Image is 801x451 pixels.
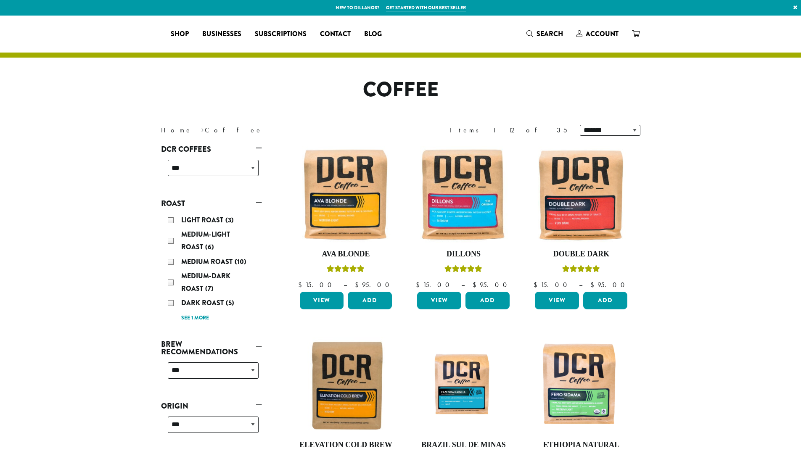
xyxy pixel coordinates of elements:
img: Dillons-12oz-300x300.jpg [415,146,512,243]
span: Blog [364,29,382,40]
h4: Dillons [415,250,512,259]
span: (10) [235,257,246,266]
span: – [344,280,347,289]
span: (5) [226,298,234,308]
a: View [535,292,579,309]
span: Shop [171,29,189,40]
span: Search [537,29,563,39]
span: (6) [205,242,214,252]
a: Home [161,126,192,135]
h4: Ethiopia Natural [533,440,629,450]
span: Light Roast [181,215,225,225]
a: Roast [161,196,262,211]
button: Add [583,292,627,309]
h4: Elevation Cold Brew [298,440,394,450]
bdi: 15.00 [298,280,336,289]
h4: Double Dark [533,250,629,259]
h4: Brazil Sul De Minas [415,440,512,450]
span: Subscriptions [255,29,307,40]
a: Ava BlondeRated 5.00 out of 5 [298,146,394,288]
div: Rated 5.00 out of 5 [444,264,482,277]
div: Rated 5.00 out of 5 [327,264,365,277]
span: $ [590,280,597,289]
button: Add [465,292,510,309]
a: View [300,292,344,309]
span: › [201,122,204,135]
img: Ava-Blonde-12oz-1-300x300.jpg [297,146,394,243]
a: Double DarkRated 4.50 out of 5 [533,146,629,288]
div: Brew Recommendations [161,359,262,389]
button: Add [348,292,392,309]
div: Origin [161,413,262,443]
img: Elevation-Cold-Brew-300x300.jpg [297,337,394,434]
span: $ [355,280,362,289]
span: $ [298,280,305,289]
span: Contact [320,29,351,40]
a: Get started with our best seller [386,4,466,11]
span: Businesses [202,29,241,40]
a: Search [520,27,570,41]
span: (3) [225,215,234,225]
bdi: 15.00 [416,280,453,289]
span: Dark Roast [181,298,226,308]
a: Brew Recommendations [161,337,262,359]
a: Shop [164,27,196,41]
span: – [461,280,465,289]
a: View [417,292,461,309]
a: See 1 more [181,314,209,322]
span: $ [534,280,541,289]
a: DillonsRated 5.00 out of 5 [415,146,512,288]
span: (7) [205,284,214,293]
div: Roast [161,211,262,327]
img: Fazenda-Rainha_12oz_Mockup.jpg [415,349,512,422]
bdi: 95.00 [590,280,629,289]
nav: Breadcrumb [161,125,388,135]
a: DCR Coffees [161,142,262,156]
img: Double-Dark-12oz-300x300.jpg [533,146,629,243]
span: Medium-Dark Roast [181,271,230,293]
div: Items 1-12 of 35 [449,125,567,135]
span: $ [416,280,423,289]
span: $ [473,280,480,289]
bdi: 95.00 [355,280,393,289]
div: Rated 4.50 out of 5 [562,264,600,277]
bdi: 15.00 [534,280,571,289]
h4: Ava Blonde [298,250,394,259]
span: – [579,280,582,289]
img: DCR-Fero-Sidama-Coffee-Bag-2019-300x300.png [533,337,629,434]
a: Origin [161,399,262,413]
span: Medium Roast [181,257,235,266]
span: Medium-Light Roast [181,229,230,252]
div: DCR Coffees [161,156,262,186]
h1: Coffee [155,78,647,102]
bdi: 95.00 [473,280,511,289]
span: Account [586,29,619,39]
